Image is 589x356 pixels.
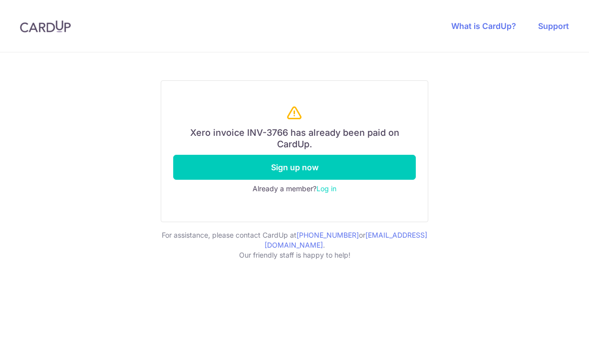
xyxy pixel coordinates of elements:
[451,21,516,31] a: What is CardUp?
[538,21,569,31] a: Support
[161,250,428,260] p: Our friendly staff is happy to help!
[173,127,416,150] h6: Xero invoice INV-3766 has already been paid on CardUp.
[316,184,336,193] a: Log in
[296,231,359,239] a: [PHONE_NUMBER]
[161,230,428,250] p: For assistance, please contact CardUp at or .
[173,184,416,194] div: Already a member?
[20,20,71,32] img: CardUp Logo
[173,155,416,180] a: Sign up now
